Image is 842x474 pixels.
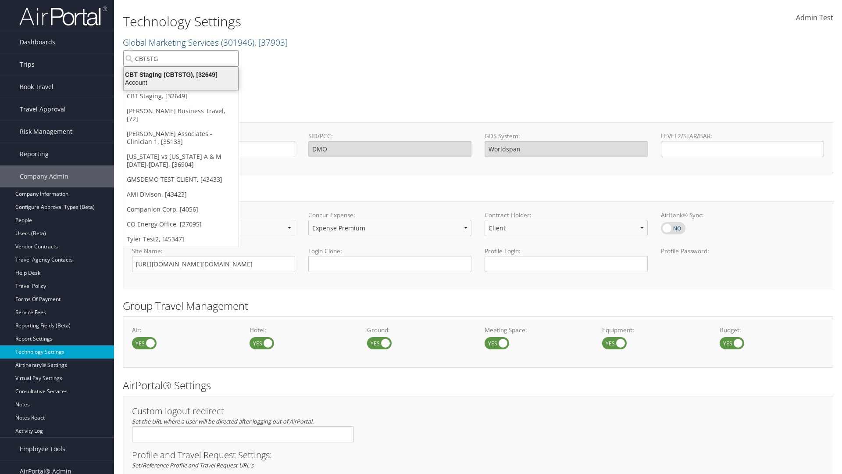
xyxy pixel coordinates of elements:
[118,79,243,86] div: Account
[485,247,648,272] label: Profile Login:
[20,54,35,75] span: Trips
[796,13,833,22] span: Admin Test
[123,149,239,172] a: [US_STATE] vs [US_STATE] A & M [DATE]-[DATE], [36904]
[123,217,239,232] a: CO Energy Office, [27095]
[118,71,243,79] div: CBT Staging (CBTSTG), [32649]
[123,172,239,187] a: GMSDEMO TEST CLIENT, [43433]
[123,202,239,217] a: Companion Corp, [4056]
[485,132,648,140] label: GDS System:
[661,132,824,140] label: LEVEL2/STAR/BAR:
[308,211,471,219] label: Concur Expense:
[123,104,239,126] a: [PERSON_NAME] Business Travel, [72]
[250,326,354,334] label: Hotel:
[123,232,239,247] a: Tyler Test2, [45347]
[20,31,55,53] span: Dashboards
[367,326,471,334] label: Ground:
[19,6,107,26] img: airportal-logo.png
[485,211,648,219] label: Contract Holder:
[661,211,824,219] label: AirBank® Sync:
[123,89,239,104] a: CBT Staging, [32649]
[132,247,295,255] label: Site Name:
[123,298,833,313] h2: Group Travel Management
[123,104,827,119] h2: GDS
[308,247,471,255] label: Login Clone:
[123,378,833,393] h2: AirPortal® Settings
[20,143,49,165] span: Reporting
[661,247,824,272] label: Profile Password:
[20,98,66,120] span: Travel Approval
[123,183,833,198] h2: Online Booking Tool
[132,417,314,425] em: Set the URL where a user will be directed after logging out of AirPortal.
[123,187,239,202] a: AMI Divison, [43423]
[254,36,288,48] span: , [ 37903 ]
[602,326,706,334] label: Equipment:
[132,407,354,416] h3: Custom logout redirect
[123,12,596,31] h1: Technology Settings
[20,121,72,143] span: Risk Management
[20,438,65,460] span: Employee Tools
[20,165,68,187] span: Company Admin
[796,4,833,32] a: Admin Test
[20,76,54,98] span: Book Travel
[485,256,648,272] input: Profile Login:
[308,132,471,140] label: SID/PCC:
[123,126,239,149] a: [PERSON_NAME] Associates - Clinician 1, [35133]
[720,326,824,334] label: Budget:
[132,461,253,469] em: Set/Reference Profile and Travel Request URL's
[221,36,254,48] span: ( 301946 )
[132,326,236,334] label: Air:
[485,326,589,334] label: Meeting Space:
[123,36,288,48] a: Global Marketing Services
[661,222,685,234] label: AirBank® Sync
[123,50,239,67] input: Search Accounts
[132,451,824,460] h3: Profile and Travel Request Settings:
